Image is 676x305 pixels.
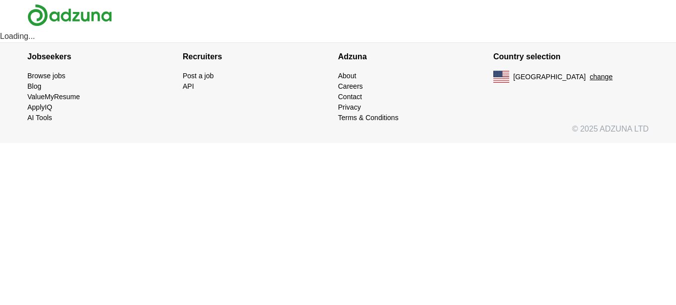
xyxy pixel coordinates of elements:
img: Adzuna logo [27,4,112,26]
a: Blog [27,82,41,90]
a: API [183,82,194,90]
a: Careers [338,82,363,90]
a: AI Tools [27,114,52,122]
img: US flag [493,71,509,83]
h4: Country selection [493,43,649,71]
button: change [590,72,613,82]
a: Terms & Conditions [338,114,398,122]
a: About [338,72,356,80]
a: Privacy [338,103,361,111]
a: Contact [338,93,362,101]
a: ApplyIQ [27,103,52,111]
a: Post a job [183,72,214,80]
div: © 2025 ADZUNA LTD [19,123,657,143]
a: ValueMyResume [27,93,80,101]
a: Browse jobs [27,72,65,80]
span: [GEOGRAPHIC_DATA] [513,72,586,82]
